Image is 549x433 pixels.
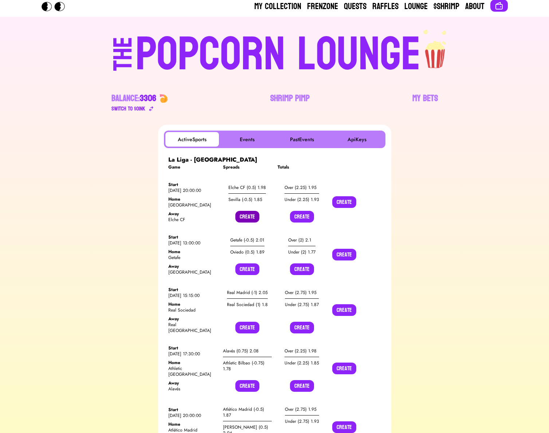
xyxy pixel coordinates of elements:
[285,194,319,205] div: Under (2.25) 1.93
[332,304,356,316] button: Create
[230,246,264,258] div: Oviedo (0.5) 1.89
[285,357,319,369] div: Under (2.25) 1.85
[223,403,272,421] div: Atlético Madrid (-0.5) 1.87
[168,249,217,255] div: Home
[168,421,217,427] div: Home
[434,1,459,12] a: $Shrimp
[290,211,314,223] button: Create
[278,164,326,170] div: Totals
[372,1,399,12] a: Raffles
[168,255,217,260] div: Getafe
[254,1,301,12] a: My Collection
[168,240,217,246] div: [DATE] 13:00:00
[168,269,217,275] div: [GEOGRAPHIC_DATA]
[235,211,259,223] button: Create
[404,1,428,12] a: Lounge
[168,301,217,307] div: Home
[228,194,266,205] div: Sevilla (-0.5) 1.85
[168,234,217,240] div: Start
[344,1,366,12] a: Quests
[168,360,217,366] div: Home
[223,357,272,375] div: Athletic Bilbao (-0.75) 1.78
[285,287,319,299] div: Over (2.75) 1.95
[111,104,145,113] div: Switch to $ OINK
[168,164,217,170] div: Game
[111,93,156,104] div: Balance:
[168,217,217,223] div: Elche CF
[168,407,217,413] div: Start
[136,31,421,78] div: POPCORN LOUNGE
[168,182,217,187] div: Start
[168,380,217,386] div: Away
[332,196,356,208] button: Create
[285,345,319,357] div: Over (2.25) 1.98
[223,164,272,170] div: Spreads
[332,249,356,260] button: Create
[50,28,499,78] a: THEPOPCORN LOUNGEpopcorn
[168,307,217,313] div: Real Sociedad
[412,93,438,113] a: My Bets
[290,263,314,275] button: Create
[168,287,217,293] div: Start
[288,234,315,246] div: Over (2) 2.1
[168,413,217,418] div: [DATE] 20:00:00
[168,293,217,298] div: [DATE] 15:15:00
[332,363,356,374] button: Create
[168,316,217,322] div: Away
[168,196,217,202] div: Home
[140,90,156,106] span: 3306
[168,427,217,433] div: Atlético Madrid
[230,234,264,246] div: Getafe (-0.5) 2.01
[159,94,168,103] img: 🍤
[110,37,136,85] div: THE
[235,380,259,392] button: Create
[168,386,217,392] div: Alavés
[227,287,268,299] div: Real Madrid (-1) 2.05
[168,202,217,208] div: [GEOGRAPHIC_DATA]
[332,421,356,433] button: Create
[168,351,217,357] div: [DATE] 17:30:00
[168,322,217,333] div: Real [GEOGRAPHIC_DATA]
[421,28,451,69] img: popcorn
[168,211,217,217] div: Away
[285,403,319,415] div: Over (2.75) 1.95
[288,246,315,258] div: Under (2) 1.77
[220,132,274,147] button: Events
[330,132,384,147] button: ApiKeys
[223,345,272,357] div: Alavés (0.75) 2.08
[165,132,219,147] button: ActiveSports
[227,299,268,310] div: Real Sociedad (1) 1.8
[235,322,259,333] button: Create
[235,263,259,275] button: Create
[285,415,319,427] div: Under (2.75) 1.93
[168,366,217,377] div: Athletic [GEOGRAPHIC_DATA]
[168,155,381,164] div: La Liga - [GEOGRAPHIC_DATA]
[290,322,314,333] button: Create
[465,1,485,12] a: About
[307,1,338,12] a: Frenzone
[290,380,314,392] button: Create
[495,1,503,10] img: Connect wallet
[285,299,319,310] div: Under (2.75) 1.87
[228,182,266,194] div: Elche CF (0.5) 1.98
[270,93,310,113] a: Shrimp Pimp
[168,345,217,351] div: Start
[168,263,217,269] div: Away
[168,187,217,193] div: [DATE] 20:00:00
[285,182,319,194] div: Over (2.25) 1.95
[275,132,329,147] button: PastEvents
[42,2,71,11] img: Popcorn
